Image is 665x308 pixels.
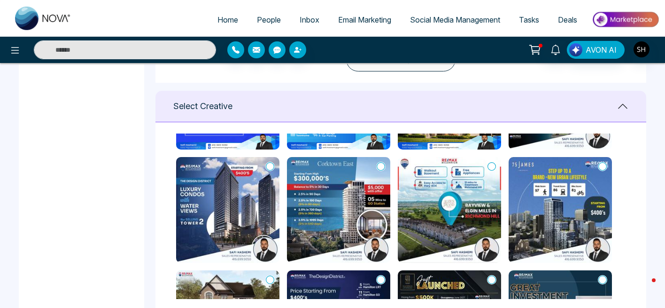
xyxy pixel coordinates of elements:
[519,15,539,24] span: Tasks
[208,11,247,29] a: Home
[300,15,319,24] span: Inbox
[633,276,656,299] iframe: Intercom live chat
[509,157,612,263] img: 75James0031.jpg
[173,101,232,111] h1: Select Creative
[586,44,617,55] span: AVON AI
[217,15,238,24] span: Home
[401,11,510,29] a: Social Media Management
[398,157,501,263] img: AudenGrand33.jpg
[410,15,500,24] span: Social Media Management
[257,15,281,24] span: People
[290,11,329,29] a: Inbox
[15,7,71,30] img: Nova CRM Logo
[558,15,577,24] span: Deals
[338,15,391,24] span: Email Marketing
[329,11,401,29] a: Email Marketing
[510,11,549,29] a: Tasks
[634,41,650,57] img: User Avatar
[549,11,587,29] a: Deals
[287,157,390,263] img: corktown21242.jpg
[247,11,290,29] a: People
[567,41,625,59] button: AVON AI
[176,157,279,263] img: DesignDistrict0130.jpg
[569,43,582,56] img: Lead Flow
[591,9,659,30] img: Market-place.gif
